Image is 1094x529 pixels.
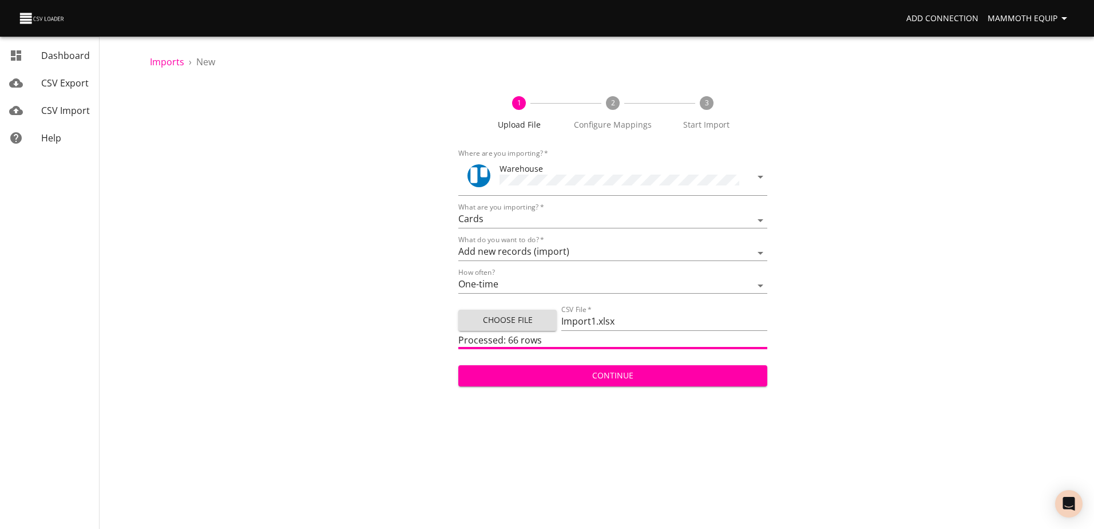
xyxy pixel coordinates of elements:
[611,98,615,108] text: 2
[467,369,758,383] span: Continue
[150,56,184,68] a: Imports
[458,334,542,346] span: Processed: 66 rows
[458,158,767,196] div: ToolWarehouse
[467,313,548,327] span: Choose File
[902,8,983,29] a: Add Connection
[467,164,490,187] img: Trello
[983,8,1076,29] button: Mammoth Equip
[41,77,89,89] span: CSV Export
[664,119,749,131] span: Start Import
[189,55,192,69] li: ›
[570,119,655,131] span: Configure Mappings
[458,310,557,331] button: Choose File
[196,56,215,68] span: New
[704,98,708,108] text: 3
[906,11,978,26] span: Add Connection
[561,306,592,313] label: CSV File
[477,119,561,131] span: Upload File
[18,10,66,26] img: CSV Loader
[458,150,548,157] label: Where are you importing?
[458,365,767,386] button: Continue
[517,98,521,108] text: 1
[41,132,61,144] span: Help
[458,236,544,243] label: What do you want to do?
[1055,490,1083,518] div: Open Intercom Messenger
[988,11,1071,26] span: Mammoth Equip
[500,163,543,174] span: Warehouse
[458,204,544,211] label: What are you importing?
[458,269,495,276] label: How often?
[41,49,90,62] span: Dashboard
[41,104,90,117] span: CSV Import
[467,164,490,187] div: Tool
